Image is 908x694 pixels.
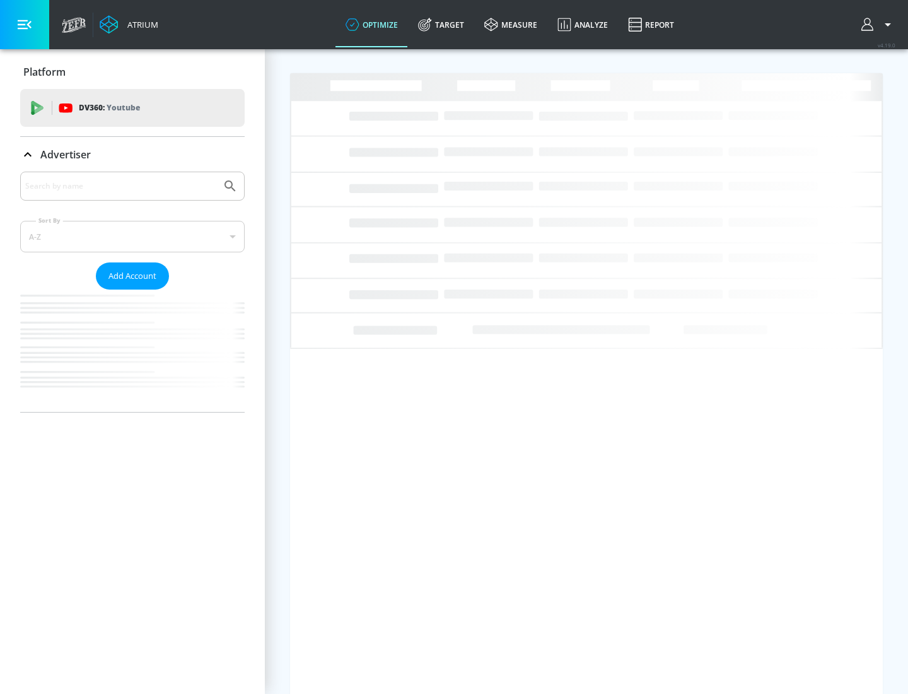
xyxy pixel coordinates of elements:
div: A-Z [20,221,245,252]
p: Youtube [107,101,140,114]
a: measure [474,2,547,47]
p: Advertiser [40,148,91,162]
p: DV360: [79,101,140,115]
a: Atrium [100,15,158,34]
p: Platform [23,65,66,79]
label: Sort By [36,216,63,225]
div: Advertiser [20,137,245,172]
nav: list of Advertiser [20,290,245,412]
a: optimize [335,2,408,47]
a: Analyze [547,2,618,47]
div: Platform [20,54,245,90]
span: v 4.19.0 [878,42,895,49]
div: Atrium [122,19,158,30]
a: Target [408,2,474,47]
a: Report [618,2,684,47]
span: Add Account [108,269,156,283]
div: DV360: Youtube [20,89,245,127]
input: Search by name [25,178,216,194]
button: Add Account [96,262,169,290]
div: Advertiser [20,172,245,412]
